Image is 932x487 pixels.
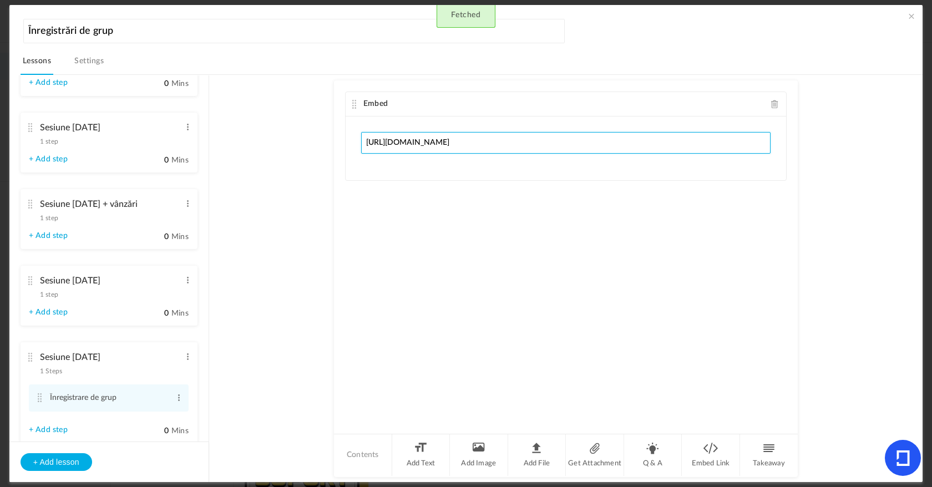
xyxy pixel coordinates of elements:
span: Embed [363,100,388,108]
input: Mins [141,426,169,437]
li: Get Attachment [566,434,624,476]
input: Paste any link or url [361,132,771,154]
span: Mins [171,427,189,435]
li: Takeaway [740,434,798,476]
li: Add Text [392,434,450,476]
span: Mins [171,233,189,241]
input: Mins [141,308,169,319]
span: Mins [171,310,189,317]
li: Contents [334,434,392,476]
input: Mins [141,79,169,89]
span: Mins [171,156,189,164]
li: Embed Link [682,434,740,476]
input: Mins [141,232,169,242]
span: Mins [171,80,189,88]
li: Add File [508,434,566,476]
li: Add Image [450,434,508,476]
input: Mins [141,155,169,166]
li: Q & A [624,434,682,476]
